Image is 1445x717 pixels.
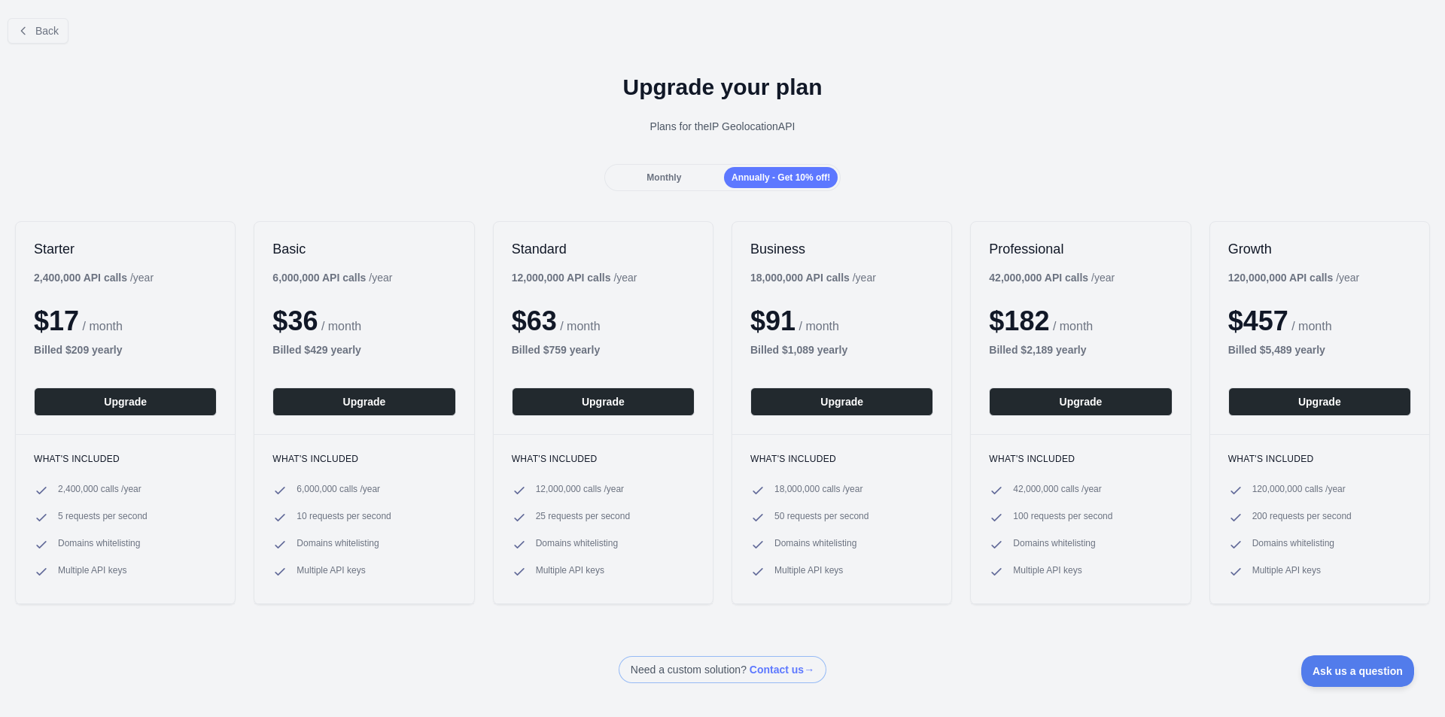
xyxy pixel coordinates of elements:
[750,272,850,284] b: 18,000,000 API calls
[989,240,1172,258] h2: Professional
[989,305,1049,336] span: $ 182
[989,270,1115,285] div: / year
[512,240,695,258] h2: Standard
[1301,655,1415,687] iframe: Toggle Customer Support
[750,270,876,285] div: / year
[512,270,637,285] div: / year
[989,272,1088,284] b: 42,000,000 API calls
[512,272,611,284] b: 12,000,000 API calls
[750,240,933,258] h2: Business
[750,305,796,336] span: $ 91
